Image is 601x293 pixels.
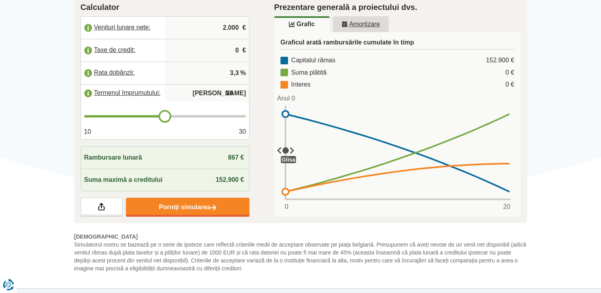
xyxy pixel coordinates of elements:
u: Amortizare [342,21,380,27]
span: 10 [84,127,91,137]
span: € [242,46,246,55]
input: | [168,40,246,61]
a: Porniți simularea [126,198,249,217]
div: Interes [280,80,311,89]
span: Rambursare lunară [84,153,142,162]
span: [DEMOGRAPHIC_DATA] [74,233,527,241]
div: Capitalul rămas [280,56,335,65]
div: Glisa [281,156,296,163]
label: Termenul împrumutului: [81,85,165,102]
h2: Prezentare generală a proiectului dvs. [274,1,521,13]
span: 0 [285,202,288,212]
span: [PERSON_NAME] [193,89,246,98]
font: Simulatorul nostru se bazează pe o serie de ipoteze care reflectă criteriile medii de acceptare o... [74,241,526,272]
div: Suma plătită [280,68,327,77]
span: 20 [503,202,510,212]
label: Taxe de credit: [81,42,165,59]
span: € [242,23,246,33]
font: Porniți simularea [159,204,211,210]
span: 30 [239,127,246,137]
u: Grafic [289,21,315,27]
span: 152.900 € [216,176,244,183]
img: Porniți simularea [211,204,216,211]
span: 867 € [228,154,244,161]
div: 152.900 € [486,56,514,65]
h3: Graficul arată rambursările cumulate în timp [280,39,514,50]
label: Venituri lunare nete: [81,19,165,37]
input: | [168,62,246,84]
div: 0 € [505,80,514,89]
a: Partagez vos résultats [81,198,123,217]
input: | [168,17,246,39]
label: Rata dobânzii: [81,64,165,82]
span: Suma maximă a creditului [84,175,162,185]
span: % [240,69,246,78]
h2: Calculator [81,1,250,13]
div: 0 € [505,68,514,77]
